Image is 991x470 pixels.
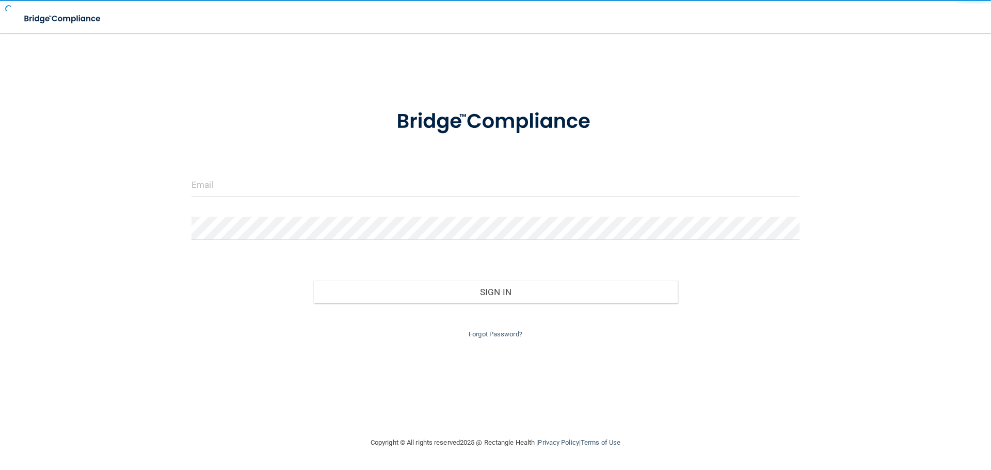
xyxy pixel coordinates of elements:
a: Privacy Policy [538,439,579,446]
img: bridge_compliance_login_screen.278c3ca4.svg [375,95,616,149]
div: Copyright © All rights reserved 2025 @ Rectangle Health | | [307,426,684,459]
img: bridge_compliance_login_screen.278c3ca4.svg [15,8,110,29]
button: Sign In [313,281,678,303]
a: Terms of Use [581,439,620,446]
a: Forgot Password? [469,330,522,338]
input: Email [191,173,800,197]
